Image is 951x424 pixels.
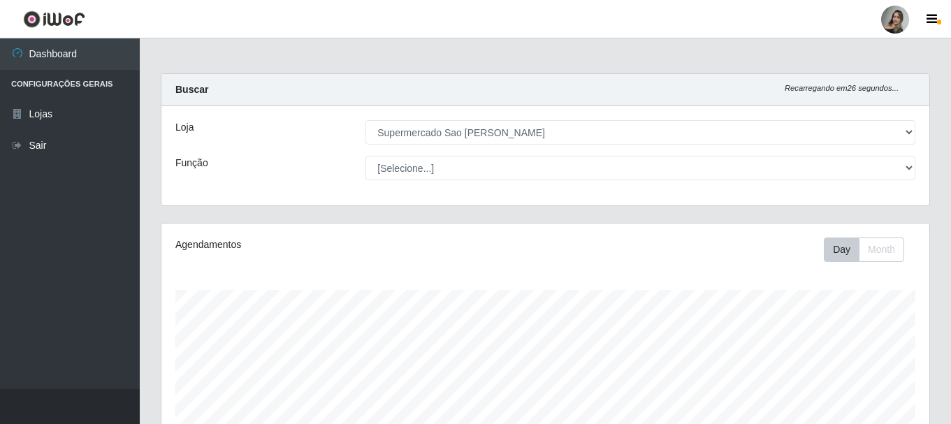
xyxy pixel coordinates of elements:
button: Month [859,237,904,262]
div: First group [824,237,904,262]
i: Recarregando em 26 segundos... [785,84,899,92]
div: Toolbar with button groups [824,237,915,262]
img: CoreUI Logo [23,10,85,28]
div: Agendamentos [175,237,472,252]
button: Day [824,237,859,262]
strong: Buscar [175,84,208,95]
label: Função [175,156,208,170]
label: Loja [175,120,194,135]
